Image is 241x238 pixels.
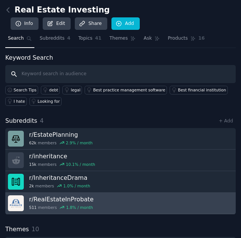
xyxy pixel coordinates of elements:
a: Search [5,32,34,48]
div: 2.9 % / month [66,140,93,145]
a: + Add [219,118,233,124]
span: Subreddits [40,35,65,42]
h3: r/ inheritance [29,152,95,160]
div: debt [49,87,58,93]
span: Subreddits [5,116,37,126]
h2: Real Estate Investing [5,5,110,15]
a: debt [41,86,60,94]
h3: r/ RealEstateInProbate [29,195,94,203]
div: I hate [14,99,25,104]
a: r/InheritanceDrama2kmembers1.0% / month [5,171,236,193]
a: I hate [5,97,27,106]
label: Keyword Search [5,54,53,61]
span: 4 [40,117,44,124]
span: Themes [110,35,128,42]
input: Keyword search in audience [5,65,236,83]
span: Topics [78,35,92,42]
span: Search Tips [14,87,37,93]
span: 511 [29,205,37,210]
h3: r/ InheritanceDrama [29,174,90,182]
div: Looking for [38,99,60,104]
div: Best financial institution [178,87,226,93]
span: 2k [29,183,34,189]
a: r/EstatePlanning62kmembers2.9% / month [5,128,236,150]
a: legal [62,86,82,94]
span: Products [168,35,188,42]
span: 41 [95,35,102,42]
a: Share [75,17,107,30]
div: members [29,205,94,210]
div: Best practice management software [93,87,165,93]
div: legal [71,87,80,93]
span: 16 [198,35,205,42]
a: Topics41 [76,32,104,48]
span: 10 [32,226,39,233]
span: Themes [5,225,29,234]
div: 1.0 % / month [63,183,90,189]
a: Ask [141,32,162,48]
span: Ask [144,35,152,42]
a: Add [111,17,140,30]
a: r/RealEstateInProbate511members1.8% / month [5,193,236,214]
span: 62k [29,140,36,145]
div: members [29,140,93,145]
div: 10.1 % / month [66,162,95,167]
img: InheritanceDrama [8,174,24,190]
span: Search [8,35,24,42]
a: Subreddits4 [37,32,73,48]
a: r/inheritance15kmembers10.1% / month [5,150,236,171]
div: 1.8 % / month [66,205,93,210]
a: Best financial institution [170,86,228,94]
a: Best practice management software [85,86,167,94]
button: Search Tips [5,86,38,94]
a: Edit [43,17,71,30]
a: Products16 [165,32,207,48]
div: members [29,162,95,167]
img: RealEstateInProbate [8,195,24,211]
span: 15k [29,162,36,167]
span: 4 [67,35,71,42]
a: Looking for [29,97,62,106]
h3: r/ EstatePlanning [29,131,93,139]
img: EstatePlanning [8,131,24,147]
div: members [29,183,90,189]
a: Info [11,17,39,30]
a: Themes [107,32,139,48]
